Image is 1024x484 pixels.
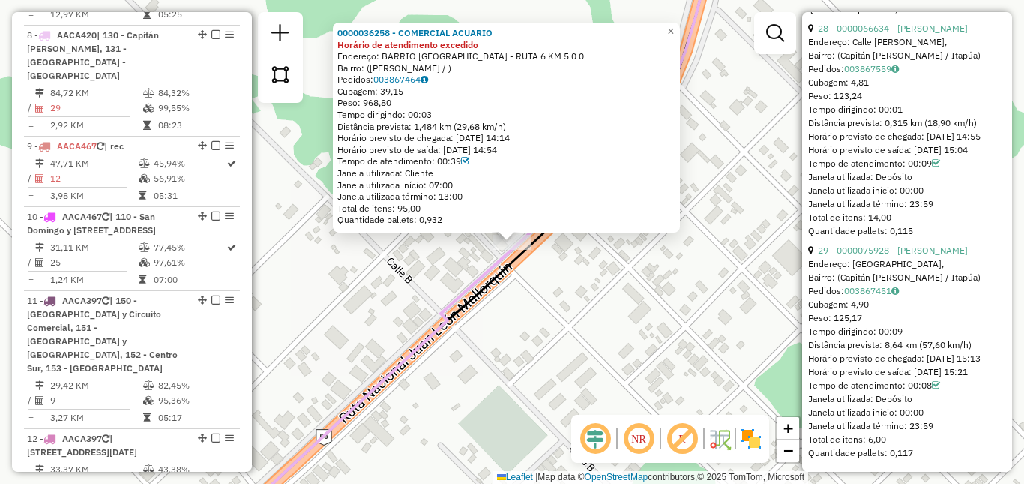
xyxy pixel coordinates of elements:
[777,417,799,440] a: Zoom in
[808,271,1006,284] div: Bairro: (Capitán [PERSON_NAME] / Itapúa)
[143,104,154,113] i: % de utilização da cubagem
[337,203,675,215] div: Total de itens: 95,00
[27,29,159,81] span: 8 -
[337,132,675,144] div: Horário previsto de chegada: [DATE] 14:14
[337,167,675,179] div: Janela utilizada: Cliente
[27,118,34,133] td: =
[35,89,44,98] i: Distância Total
[35,258,44,267] i: Total de Atividades
[35,465,44,474] i: Distância Total
[337,144,675,156] div: Horário previsto de saída: [DATE] 14:54
[139,159,150,168] i: % de utilização do peso
[808,257,1006,271] div: Endereço: [GEOGRAPHIC_DATA],
[27,211,156,236] span: 10 -
[808,116,1006,130] div: Distância prevista: 0,315 km (18,90 km/h)
[621,421,657,457] span: Ocultar NR
[337,74,675,86] div: Pedidos:
[808,49,1006,62] div: Bairro: (Capitán [PERSON_NAME] / Itapúa)
[211,141,220,150] em: Finalizar rota
[225,30,234,39] em: Opções
[227,159,236,168] i: Rota otimizada
[27,188,34,203] td: =
[198,212,207,221] em: Alterar sequência das rotas
[27,393,34,408] td: /
[739,427,763,451] img: Exibir/Ocultar setores
[157,101,233,116] td: 99,55%
[139,258,150,267] i: % de utilização da cubagem
[461,155,469,167] a: Com service time
[153,188,226,203] td: 05:31
[777,440,799,462] a: Zoom out
[664,421,700,457] span: Exibir rótulo
[139,275,146,284] i: Tempo total em rota
[49,462,142,477] td: 33,37 KM
[337,50,675,62] div: Endereço: BARRIO [GEOGRAPHIC_DATA] - RUTA 6 KM 5 0 0
[337,155,675,167] div: Tempo de atendimento: 00:39
[337,62,675,74] div: Bairro: ([PERSON_NAME] / )
[808,224,1006,238] div: Quantidade pallets: 0,115
[808,170,1006,184] div: Janela utilizada: Depósito
[783,441,793,460] span: −
[211,212,220,221] em: Finalizar rota
[808,284,1006,298] div: Pedidos:
[211,30,220,39] em: Finalizar rota
[337,97,391,108] span: Peso: 968,80
[49,255,138,270] td: 25
[49,272,138,287] td: 1,24 KM
[27,433,137,458] span: 12 -
[153,255,226,270] td: 97,61%
[153,171,226,186] td: 56,91%
[808,90,862,101] span: Peso: 123,24
[337,109,675,121] div: Tempo dirigindo: 00:03
[818,23,968,34] a: 28 - 0000066634 - [PERSON_NAME]
[157,7,233,22] td: 05:25
[808,62,1006,76] div: Pedidos:
[227,243,236,252] i: Rota otimizada
[337,121,675,133] div: Distância prevista: 1,484 km (29,68 km/h)
[270,64,291,85] img: Selecionar atividades - polígono
[35,243,44,252] i: Distância Total
[102,212,109,221] i: Veículo já utilizado nesta sessão
[157,118,233,133] td: 08:23
[198,141,207,150] em: Alterar sequência das rotas
[27,295,178,374] span: 11 -
[62,211,102,222] span: AACA467
[577,421,613,457] span: Ocultar deslocamento
[808,419,1006,433] div: Janela utilizada término: 23:59
[783,419,793,437] span: +
[62,433,102,444] span: AACA397
[27,7,34,22] td: =
[57,140,97,152] span: AACA467
[808,365,1006,379] div: Horário previsto de saída: [DATE] 15:21
[49,171,138,186] td: 12
[337,86,403,97] span: Cubagem: 39,15
[585,472,648,482] a: OpenStreetMap
[808,77,869,88] span: Cubagem: 4,81
[139,243,150,252] i: % de utilização do peso
[808,406,1006,419] div: Janela utilizada início: 00:00
[198,434,207,443] em: Alterar sequência das rotas
[143,89,154,98] i: % de utilização do peso
[808,35,1006,49] div: Endereço: Calle [PERSON_NAME],
[157,86,233,101] td: 84,32%
[808,379,1006,392] div: Tempo de atendimento: 00:08
[337,27,493,38] a: 0000036258 - COMERCIAL ACUARIO
[808,352,1006,365] div: Horário previsto de chegada: [DATE] 15:13
[49,156,138,171] td: 47,71 KM
[35,381,44,390] i: Distância Total
[211,296,220,305] em: Finalizar rota
[49,378,142,393] td: 29,42 KM
[808,130,1006,143] div: Horário previsto de chegada: [DATE] 14:55
[153,272,226,287] td: 07:00
[157,462,233,477] td: 43,38%
[808,103,1006,116] div: Tempo dirigindo: 00:01
[225,434,234,443] em: Opções
[49,7,142,22] td: 12,97 KM
[27,29,159,81] span: | 130 - Capitán [PERSON_NAME], 131 - [GEOGRAPHIC_DATA] - [GEOGRAPHIC_DATA]
[27,211,156,236] span: | 110 - San Domingo y [STREET_ADDRESS]
[97,142,104,151] i: Veículo já utilizado nesta sessão
[27,410,34,425] td: =
[139,174,150,183] i: % de utilização da cubagem
[225,141,234,150] em: Opções
[49,410,142,425] td: 3,27 KM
